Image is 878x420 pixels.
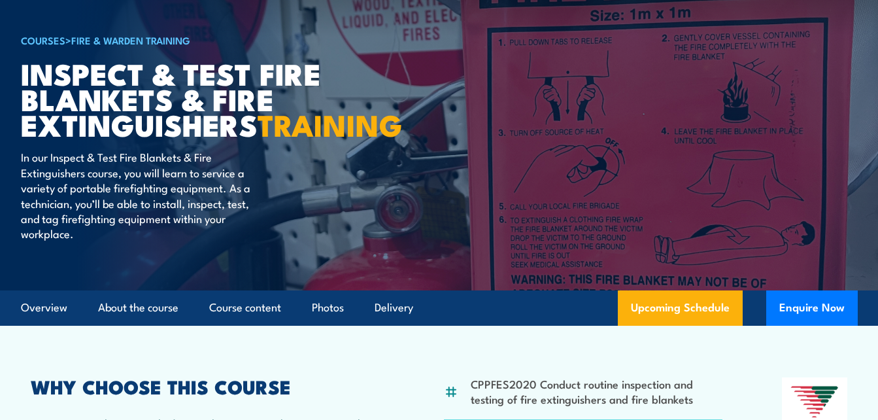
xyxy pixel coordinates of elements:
h2: WHY CHOOSE THIS COURSE [31,377,385,394]
a: Fire & Warden Training [71,33,190,47]
a: COURSES [21,33,65,47]
a: Upcoming Schedule [618,290,743,326]
a: Photos [312,290,344,325]
strong: TRAINING [258,101,403,147]
a: Course content [209,290,281,325]
h1: Inspect & Test Fire Blankets & Fire Extinguishers [21,60,344,137]
h6: > [21,32,344,48]
p: In our Inspect & Test Fire Blankets & Fire Extinguishers course, you will learn to service a vari... [21,149,260,241]
a: Delivery [375,290,413,325]
a: About the course [98,290,178,325]
a: Overview [21,290,67,325]
button: Enquire Now [766,290,858,326]
li: CPPFES2020 Conduct routine inspection and testing of fire extinguishers and fire blankets [471,376,722,407]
